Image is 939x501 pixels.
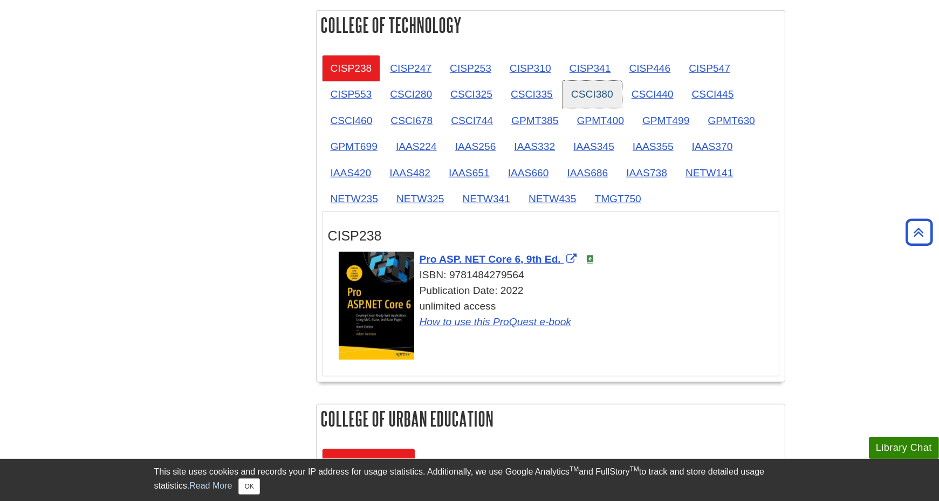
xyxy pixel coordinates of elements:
[559,160,617,186] a: IAAS686
[563,81,622,107] a: CSCI380
[586,186,650,212] a: TMGT750
[322,133,386,160] a: GPMT699
[869,437,939,459] button: Library Chat
[682,449,746,475] a: UEDU370
[322,186,387,212] a: NETW235
[683,133,742,160] a: IAAS370
[617,449,681,475] a: UEDU345
[154,465,785,495] div: This site uses cookies and records your IP address for usage statistics. Additionally, we use Goo...
[381,55,440,81] a: CISP247
[623,81,682,107] a: CSCI440
[238,478,259,495] button: Close
[501,55,560,81] a: CISP310
[677,160,742,186] a: NETW141
[339,299,773,330] div: unlimited access
[317,404,785,433] h2: College of Urban Education
[561,55,620,81] a: CISP341
[388,186,453,212] a: NETW325
[387,133,445,160] a: IAAS224
[683,81,743,107] a: CSCI445
[505,133,564,160] a: IAAS332
[568,107,633,134] a: GPMT400
[634,107,698,134] a: GPMT499
[482,449,551,475] a: UEDU240L
[322,449,416,475] a: UEDU191 & 192
[503,107,567,134] a: GPMT385
[381,81,441,107] a: CSCI280
[322,107,381,134] a: CSCI460
[382,107,441,134] a: CSCI678
[680,55,739,81] a: CISP547
[502,81,561,107] a: CSCI335
[189,481,232,490] a: Read More
[699,107,763,134] a: GPMT630
[630,465,639,473] sup: TM
[441,55,500,81] a: CISP253
[447,133,505,160] a: IAAS256
[339,267,773,283] div: ISBN: 9781484279564
[586,255,594,264] img: e-Book
[454,186,519,212] a: NETW341
[570,465,579,473] sup: TM
[620,55,679,81] a: CISP446
[499,160,558,186] a: IAAS660
[420,253,580,265] a: Link opens in new window
[420,253,561,265] span: Pro ASP. NET Core 6, 9th Ed.
[322,81,381,107] a: CISP553
[552,449,616,475] a: UEDU267
[339,252,414,360] img: Cover Art
[442,81,501,107] a: CSCI325
[624,133,682,160] a: IAAS355
[565,133,623,160] a: IAAS345
[322,160,380,186] a: IAAS420
[381,160,439,186] a: IAAS482
[416,449,480,475] a: UEDU240
[328,228,773,244] h3: CISP238
[317,11,785,39] h2: College of Technology
[520,186,585,212] a: NETW435
[902,225,936,239] a: Back to Top
[440,160,498,186] a: IAAS651
[442,107,502,134] a: CSCI744
[420,316,572,327] a: How to use this ProQuest e-book
[339,283,773,299] div: Publication Date: 2022
[618,160,676,186] a: IAAS738
[322,55,381,81] a: CISP238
